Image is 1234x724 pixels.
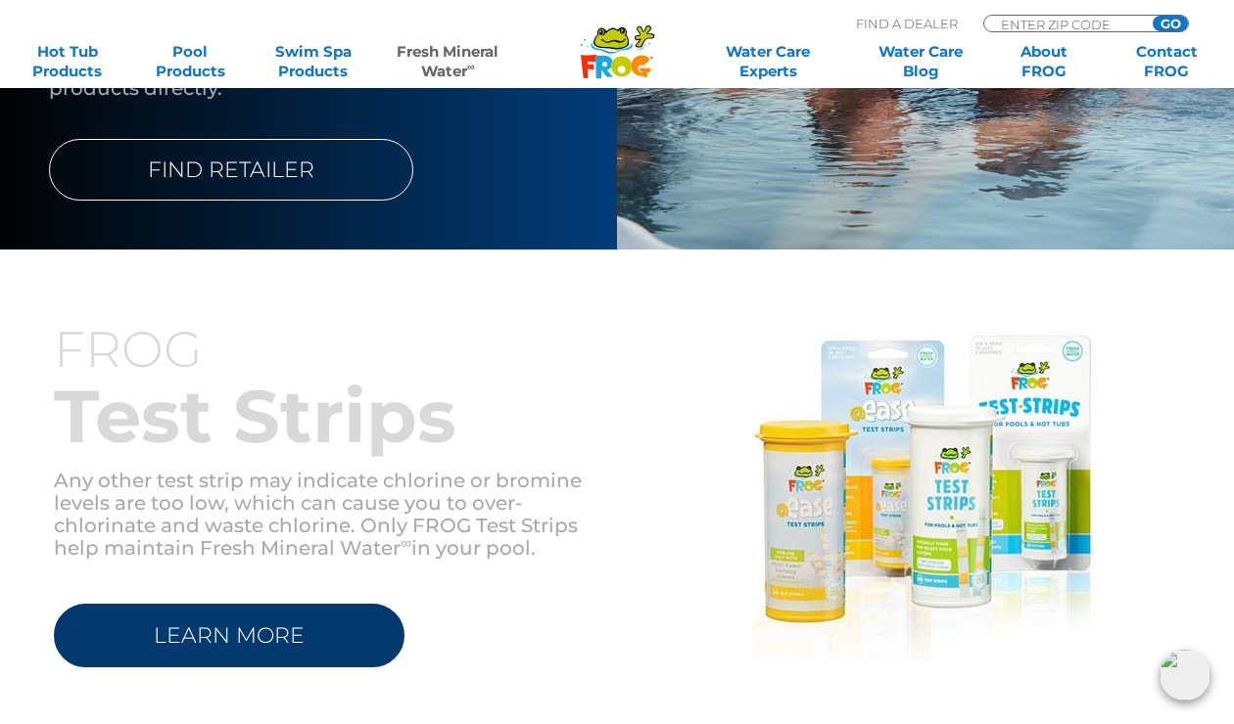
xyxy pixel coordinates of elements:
a: Swim SpaProducts [265,42,361,81]
h3: FROG [54,323,617,377]
p: Find A Dealer [856,15,958,32]
a: PoolProducts [142,42,238,81]
sup: ∞ [467,60,475,73]
a: Hot TubProducts [20,42,116,81]
a: FIND RETAILER [49,139,413,201]
a: LEARN MORE [54,604,404,667]
a: ContactFROG [1118,42,1214,81]
a: Water CareBlog [873,42,969,81]
input: GO [1153,16,1188,31]
p: Any other test strip may indicate chlorine or bromine levels are too low, which can cause you to ... [54,470,617,560]
a: AboutFROG [996,42,1092,81]
h2: Test Strips [54,377,617,455]
img: openIcon [1160,650,1210,701]
sup: ∞ [401,533,411,552]
a: Fresh MineralWater∞ [388,42,507,81]
input: Zip Code Form [999,16,1131,32]
img: min-water-hot-tub-test-strips-v2 [752,332,1095,659]
a: Water CareExperts [690,42,846,81]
